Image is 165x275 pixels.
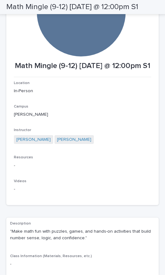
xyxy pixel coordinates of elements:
[14,105,28,108] span: Campus
[14,179,26,183] span: Videos
[14,88,151,94] p: In-Person
[14,111,151,118] p: [PERSON_NAME]
[57,136,91,143] a: [PERSON_NAME]
[14,186,151,193] p: -
[10,222,31,225] span: Description
[10,254,92,258] span: Class Information (Materials, Resources, etc.)
[14,156,33,159] span: Resources
[16,136,51,143] a: [PERSON_NAME]
[14,128,31,132] span: Instructor
[14,61,151,71] p: Math Mingle (9-12) [DATE] @ 12:00pm S1
[14,81,30,85] span: Location
[6,3,138,12] h2: Math Mingle (9-12) [DATE] @ 12:00pm S1
[10,261,155,267] p: -
[14,162,151,169] p: -
[10,228,155,241] p: "Make math fun with puzzles, games, and hands-on activities that build number sense, logic, and c...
